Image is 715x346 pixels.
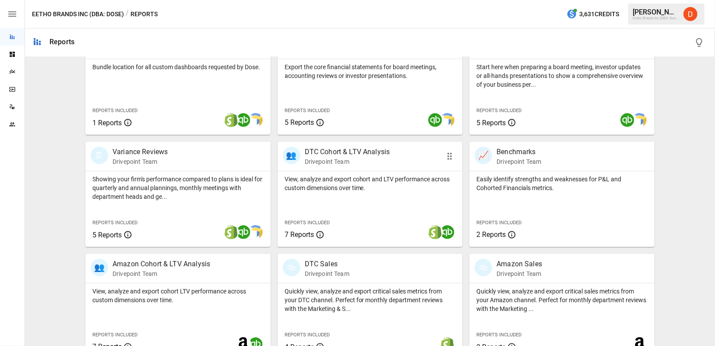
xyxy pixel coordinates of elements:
[285,108,330,113] span: Reports Included
[91,147,108,164] div: 🗓
[305,259,349,269] p: DTC Sales
[283,259,300,276] div: 🛍
[475,259,492,276] div: 🛍
[497,147,541,157] p: Benchmarks
[249,113,263,127] img: smart model
[476,108,521,113] span: Reports Included
[285,332,330,338] span: Reports Included
[428,113,442,127] img: quickbooks
[224,225,238,239] img: shopify
[249,225,263,239] img: smart model
[476,119,506,127] span: 5 Reports
[476,220,521,226] span: Reports Included
[475,147,492,164] div: 📈
[285,230,314,239] span: 7 Reports
[113,259,210,269] p: Amazon Cohort & LTV Analysis
[92,231,122,239] span: 5 Reports
[476,332,521,338] span: Reports Included
[91,259,108,276] div: 👥
[285,118,314,127] span: 5 Reports
[476,287,648,313] p: Quickly view, analyze and export critical sales metrics from your Amazon channel. Perfect for mon...
[113,157,168,166] p: Drivepoint Team
[497,259,542,269] p: Amazon Sales
[236,225,250,239] img: quickbooks
[497,269,542,278] p: Drivepoint Team
[563,6,623,22] button: 3,631Credits
[633,16,678,20] div: Eetho Brands Inc (DBA: Dose)
[285,220,330,226] span: Reports Included
[305,147,390,157] p: DTC Cohort & LTV Analysis
[579,9,619,20] span: 3,631 Credits
[92,287,264,304] p: View, analyze and export cohort LTV performance across custom dimensions over time.
[476,230,506,239] span: 2 Reports
[126,9,129,20] div: /
[476,63,648,89] p: Start here when preparing a board meeting, investor updates or all-hands presentations to show a ...
[285,63,456,80] p: Export the core financial statements for board meetings, accounting reviews or investor presentat...
[678,2,703,26] button: Daley Meistrell
[92,332,137,338] span: Reports Included
[92,220,137,226] span: Reports Included
[285,287,456,313] p: Quickly view, analyze and export critical sales metrics from your DTC channel. Perfect for monthl...
[92,175,264,201] p: Showing your firm's performance compared to plans is ideal for quarterly and annual plannings, mo...
[305,269,349,278] p: Drivepoint Team
[285,175,456,192] p: View, analyze and export cohort and LTV performance across custom dimensions over time.
[32,9,124,20] button: Eetho Brands Inc (DBA: Dose)
[683,7,697,21] img: Daley Meistrell
[440,113,454,127] img: smart model
[620,113,634,127] img: quickbooks
[113,147,168,157] p: Variance Reviews
[236,113,250,127] img: quickbooks
[305,157,390,166] p: Drivepoint Team
[92,119,122,127] span: 1 Reports
[476,175,648,192] p: Easily identify strengths and weaknesses for P&L and Cohorted Financials metrics.
[440,225,454,239] img: quickbooks
[428,225,442,239] img: shopify
[497,157,541,166] p: Drivepoint Team
[92,108,137,113] span: Reports Included
[633,8,678,16] div: [PERSON_NAME]
[49,38,74,46] div: Reports
[283,147,300,164] div: 👥
[633,113,647,127] img: smart model
[92,63,264,71] p: Bundle location for all custom dashboards requested by Dose.
[113,269,210,278] p: Drivepoint Team
[224,113,238,127] img: shopify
